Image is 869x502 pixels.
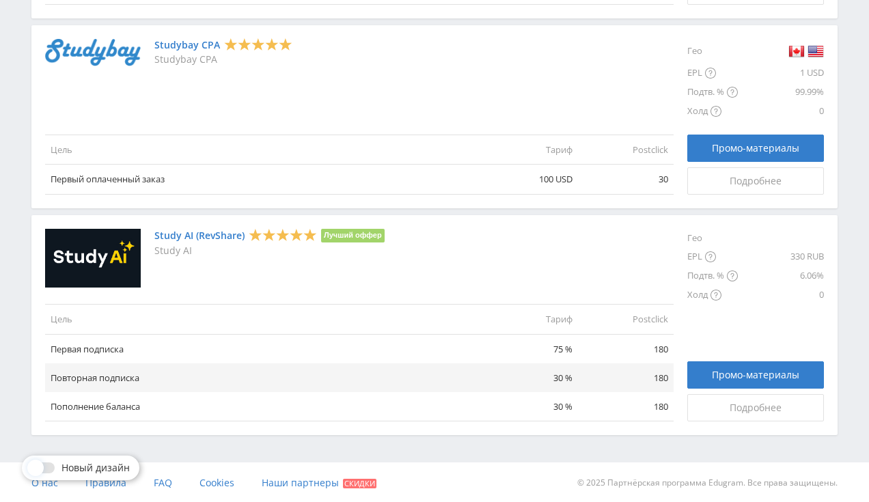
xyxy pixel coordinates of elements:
td: 100 USD [482,165,578,194]
td: 180 [578,334,674,363]
span: Скидки [343,479,376,488]
div: Подтв. % [687,266,738,285]
a: Промо-материалы [687,135,824,162]
a: Подробнее [687,394,824,421]
div: EPL [687,247,738,266]
div: 5 Stars [224,38,292,52]
td: Postclick [578,305,674,334]
div: EPL [687,64,738,83]
div: 1 USD [738,64,824,83]
img: Studybay CPA [45,39,141,66]
td: Пополнение баланса [45,392,482,421]
div: Гео [687,39,738,64]
img: Study AI (RevShare) [45,229,141,288]
span: Новый дизайн [61,462,130,473]
a: Studybay CPA [154,40,220,51]
div: 330 RUB [738,247,824,266]
td: Цель [45,135,482,165]
td: Повторная подписка [45,363,482,392]
td: Первая подписка [45,334,482,363]
td: 75 % [482,334,578,363]
div: 5 Stars [249,227,317,242]
a: Промо-материалы [687,361,824,389]
td: 30 % [482,392,578,421]
td: Тариф [482,135,578,165]
span: О нас [31,476,58,489]
span: Правила [85,476,126,489]
td: Цель [45,305,482,334]
span: Подробнее [730,402,782,413]
td: 180 [578,363,674,392]
td: Postclick [578,135,674,165]
td: 30 % [482,363,578,392]
div: Подтв. % [687,83,738,102]
td: 30 [578,165,674,194]
a: Study AI (RevShare) [154,230,245,241]
td: Тариф [482,305,578,334]
div: Гео [687,229,738,247]
div: 99.99% [738,83,824,102]
span: Подробнее [730,176,782,186]
span: FAQ [154,476,172,489]
td: Первый оплаченный заказ [45,165,482,194]
td: 180 [578,392,674,421]
span: Промо-материалы [712,143,799,154]
p: Study AI [154,245,385,256]
span: Cookies [199,476,234,489]
div: Холд [687,285,738,305]
span: Промо-материалы [712,369,799,380]
div: 6.06% [738,266,824,285]
li: Лучший оффер [321,229,385,242]
a: Подробнее [687,167,824,195]
div: 0 [738,285,824,305]
div: Холд [687,102,738,121]
div: 0 [738,102,824,121]
p: Studybay CPA [154,54,292,65]
span: Наши партнеры [262,476,339,489]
